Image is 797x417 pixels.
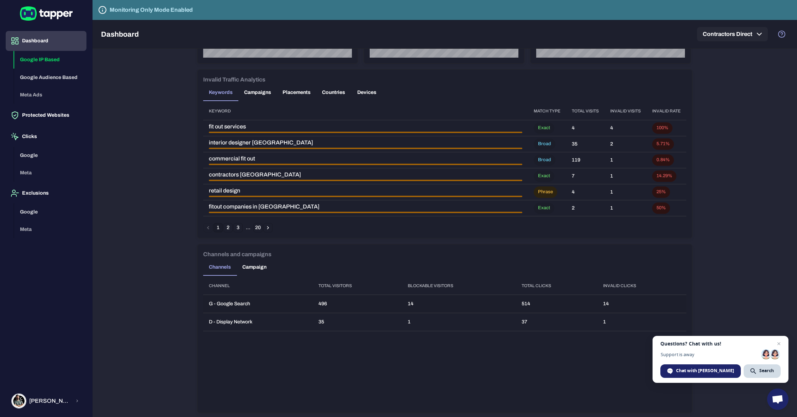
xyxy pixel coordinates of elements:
[209,123,522,130] span: fit out services
[516,313,598,331] td: 37
[597,277,686,295] th: Invalid clicks
[605,184,646,200] td: 1
[652,141,674,147] span: 5.71%
[597,313,686,331] td: 1
[203,84,238,101] button: Keywords
[101,30,139,38] h5: Dashboard
[652,205,670,211] span: 50%
[566,200,605,216] td: 2
[605,200,646,216] td: 1
[652,125,672,131] span: 100%
[6,105,86,125] button: Protected Websites
[652,189,670,195] span: 25%
[14,208,86,214] a: Google
[6,190,86,196] a: Exclusions
[203,102,528,120] th: Keyword
[313,277,402,295] th: Total visitors
[263,223,273,232] button: Go to next page
[6,112,86,118] a: Protected Websites
[12,394,26,408] img: Morgan Alston
[209,148,522,149] div: Geographical Inconsistency • 2
[6,133,86,139] a: Clicks
[14,69,86,86] button: Google Audience Based
[223,223,233,232] button: Go to page 2
[646,102,686,120] th: Invalid rate
[209,132,522,133] div: Geographical Inconsistency • 4
[534,189,557,195] span: Phrase
[203,295,313,313] td: G - Google Search
[6,37,86,43] a: Dashboard
[253,223,263,232] button: Go to page 20
[534,141,555,147] span: Broad
[237,259,272,276] button: Campaign
[660,364,741,378] div: Chat with Tamar
[238,84,277,101] button: Campaigns
[209,139,522,146] span: interior designer [GEOGRAPHIC_DATA]
[597,295,686,313] td: 14
[6,391,86,411] button: Morgan Alston[PERSON_NAME] [PERSON_NAME]
[697,27,768,41] button: Contractors Direct
[14,51,86,69] button: Google IP Based
[203,313,313,331] td: D - Display Network
[605,136,646,152] td: 2
[566,120,605,136] td: 4
[402,295,516,313] td: 14
[209,155,522,162] span: commercial fit out
[203,250,271,259] h6: Channels and campaigns
[566,152,605,168] td: 119
[528,102,566,120] th: Match type
[534,173,554,179] span: Exact
[605,102,646,120] th: Invalid visits
[203,259,237,276] button: Channels
[566,102,605,120] th: Total visits
[29,397,71,405] span: [PERSON_NAME] [PERSON_NAME]
[6,183,86,203] button: Exclusions
[767,389,788,410] div: Open chat
[203,223,273,232] nav: pagination navigation
[203,75,265,84] h6: Invalid Traffic Analytics
[213,223,223,232] button: page 1
[566,184,605,200] td: 4
[759,368,774,374] span: Search
[14,203,86,221] button: Google
[351,84,383,101] button: Devices
[534,125,554,131] span: Exact
[676,368,734,374] span: Chat with [PERSON_NAME]
[6,31,86,51] button: Dashboard
[98,6,107,14] svg: Tapper is not blocking any fraudulent activity for this domain
[209,187,522,194] span: retail design
[209,212,522,213] div: Geographical Inconsistency • 1
[744,364,781,378] div: Search
[402,313,516,331] td: 1
[277,84,316,101] button: Placements
[209,203,522,210] span: fitout companies in [GEOGRAPHIC_DATA]
[660,352,759,357] span: Support is away
[516,295,598,313] td: 514
[203,277,313,295] th: Channel
[243,225,253,231] div: …
[233,223,243,232] button: Go to page 3
[6,127,86,147] button: Clicks
[566,136,605,152] td: 35
[652,157,674,163] span: 0.84%
[660,341,781,347] span: Questions? Chat with us!
[605,120,646,136] td: 4
[209,171,522,178] span: contractors [GEOGRAPHIC_DATA]
[534,205,554,211] span: Exact
[534,157,555,163] span: Broad
[14,147,86,164] button: Google
[14,56,86,62] a: Google IP Based
[566,168,605,184] td: 7
[402,277,516,295] th: Blockable visitors
[313,295,402,313] td: 496
[316,84,351,101] button: Countries
[110,6,193,14] h6: Monitoring Only Mode Enabled
[775,339,783,348] span: Close chat
[14,152,86,158] a: Google
[605,168,646,184] td: 1
[14,74,86,80] a: Google Audience Based
[652,173,676,179] span: 14.29%
[313,313,402,331] td: 35
[605,152,646,168] td: 1
[516,277,598,295] th: Total clicks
